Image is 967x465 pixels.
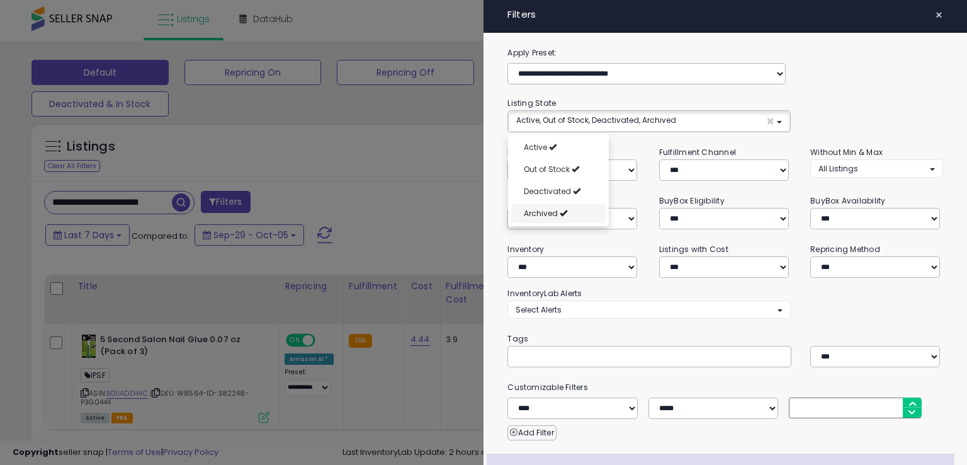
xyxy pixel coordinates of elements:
small: InventoryLab Alerts [507,288,582,299]
span: Archived [524,208,558,219]
button: All Listings [810,159,942,178]
small: Fulfillment Channel [659,147,736,158]
span: × [935,6,943,24]
small: Listing State [507,98,556,108]
span: Select Alerts [516,304,562,315]
small: Customizable Filters [498,381,952,394]
button: × [930,6,948,24]
small: Tags [498,332,952,346]
span: Out of Stock [524,164,570,175]
button: Select Alerts [507,301,790,319]
small: Repricing [507,147,545,158]
small: Current Listed Price [507,195,582,206]
span: × [766,115,774,128]
span: Deactivated [524,186,571,197]
small: Repricing Method [810,244,880,255]
small: BuyBox Eligibility [659,195,725,206]
button: Active, Out of Stock, Deactivated, Archived × [508,111,789,132]
span: Active [524,142,547,152]
small: Without Min & Max [810,147,883,158]
small: BuyBox Availability [810,195,885,206]
span: All Listings [818,163,858,174]
small: Inventory [507,244,544,255]
small: Listings with Cost [659,244,728,255]
label: Apply Preset: [498,46,952,60]
span: Active, Out of Stock, Deactivated, Archived [516,115,676,125]
button: Add Filter [507,425,556,440]
h4: Filters [507,9,942,20]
